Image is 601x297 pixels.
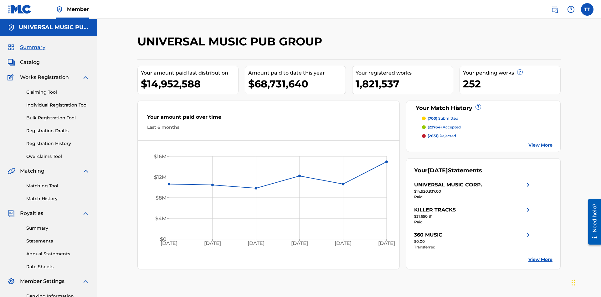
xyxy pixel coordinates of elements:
div: $14,920,937.00 [414,189,532,194]
span: Member [67,6,89,13]
a: Annual Statements [26,251,90,257]
span: (700) [428,116,437,121]
div: UNIVERSAL MUSIC CORP. [414,181,482,189]
tspan: [DATE] [248,241,265,247]
h5: UNIVERSAL MUSIC PUB GROUP [19,24,90,31]
a: KILLER TRACKSright chevron icon$31,650.81Paid [414,206,532,225]
a: CatalogCatalog [8,59,40,66]
a: (2631) rejected [422,133,553,139]
a: (700) submitted [422,116,553,121]
img: right chevron icon [524,181,532,189]
tspan: $16M [154,154,167,159]
iframe: Chat Widget [570,267,601,297]
div: Your Statements [414,166,482,175]
img: Works Registration [8,74,16,81]
div: Your Match History [414,104,553,112]
div: Drag [572,273,575,292]
span: ? [476,104,481,109]
img: expand [82,278,90,285]
span: ? [517,70,522,75]
div: Paid [414,194,532,200]
span: [DATE] [428,167,448,174]
span: Works Registration [20,74,69,81]
div: Your amount paid over time [147,113,390,124]
a: Statements [26,238,90,244]
tspan: [DATE] [378,241,395,247]
div: $0.00 [414,239,532,244]
tspan: [DATE] [161,241,177,247]
a: Match History [26,195,90,202]
a: Matching Tool [26,183,90,189]
img: search [551,6,558,13]
a: Overclaims Tool [26,153,90,160]
img: Summary [8,44,15,51]
p: accepted [428,124,461,130]
h2: UNIVERSAL MUSIC PUB GROUP [137,34,325,49]
span: (2631) [428,133,439,138]
div: 360 MUSIC [414,231,442,239]
span: Royalties [20,210,43,217]
div: Help [565,3,577,16]
img: expand [82,167,90,175]
a: (22764) accepted [422,124,553,130]
div: KILLER TRACKS [414,206,456,214]
img: right chevron icon [524,231,532,239]
span: Member Settings [20,278,64,285]
div: 252 [463,77,560,91]
span: Summary [20,44,45,51]
div: Paid [414,219,532,225]
img: Accounts [8,24,15,31]
iframe: Resource Center [583,196,601,248]
img: Matching [8,167,15,175]
a: UNIVERSAL MUSIC CORP.right chevron icon$14,920,937.00Paid [414,181,532,200]
tspan: $4M [155,216,167,221]
div: Your registered works [356,69,453,77]
a: Registration Drafts [26,128,90,134]
div: User Menu [581,3,593,16]
div: $14,952,588 [141,77,238,91]
p: rejected [428,133,456,139]
div: 1,821,537 [356,77,453,91]
a: Summary [26,225,90,232]
img: Member Settings [8,278,15,285]
span: Matching [20,167,44,175]
a: Bulk Registration Tool [26,115,90,121]
a: Rate Sheets [26,263,90,270]
tspan: $12M [154,174,167,180]
tspan: [DATE] [204,241,221,247]
img: expand [82,74,90,81]
a: 360 MUSICright chevron icon$0.00Transferred [414,231,532,250]
a: View More [528,142,552,148]
tspan: [DATE] [335,241,352,247]
span: (22764) [428,125,442,129]
img: right chevron icon [524,206,532,214]
a: Claiming Tool [26,89,90,96]
img: MLC Logo [8,5,32,14]
span: Catalog [20,59,40,66]
tspan: $0 [160,236,167,242]
p: submitted [428,116,458,121]
img: Top Rightsholder [56,6,63,13]
div: Your pending works [463,69,560,77]
img: help [567,6,575,13]
div: Amount paid to date this year [248,69,346,77]
a: Public Search [548,3,561,16]
div: Your amount paid last distribution [141,69,238,77]
div: Last 6 months [147,124,390,131]
tspan: $8M [156,195,167,201]
img: Catalog [8,59,15,66]
a: SummarySummary [8,44,45,51]
a: Registration History [26,140,90,147]
img: Royalties [8,210,15,217]
div: $31,650.81 [414,214,532,219]
a: View More [528,256,552,263]
img: expand [82,210,90,217]
a: Individual Registration Tool [26,102,90,108]
tspan: [DATE] [291,241,308,247]
div: Transferred [414,244,532,250]
div: $68,731,640 [248,77,346,91]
